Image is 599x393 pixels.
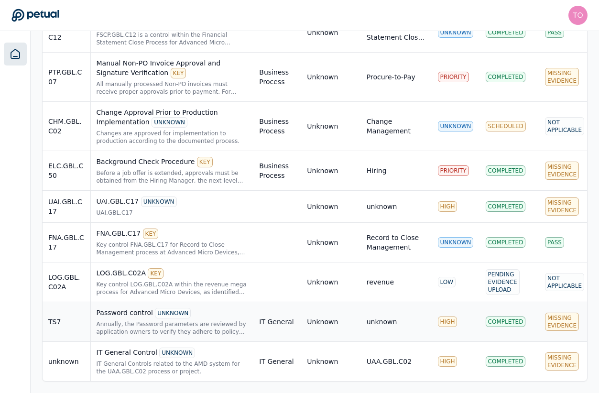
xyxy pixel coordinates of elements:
div: UNKNOWN [438,237,474,248]
div: Change Management [367,117,426,136]
div: Change Approval Prior to Production Implementation [97,108,248,128]
div: UAI.GBL.C17 [48,197,85,216]
div: Scheduled [486,121,526,131]
div: Not Applicable [545,273,584,291]
div: UAI.GBL.C17 [97,196,248,207]
div: Record to Close Management [367,233,426,252]
div: Hiring [367,166,387,175]
div: Missing Evidence [545,313,579,331]
div: Completed [486,165,526,176]
div: Not Applicable [545,117,584,135]
div: UNKNOWN [152,117,187,128]
div: Unknown [307,277,338,287]
div: Financial Statement Close Process [367,23,426,42]
div: IT General Control [97,348,248,358]
td: Business Process [253,151,301,191]
div: FNA.GBL.C17 [48,233,85,252]
div: Pass [545,27,564,38]
div: Unknown [307,72,338,82]
td: IT General [253,302,301,342]
div: FSCP.GBL.C12 [48,23,85,42]
div: Changes are approved for implementation to production according to the documented process. [97,130,248,145]
div: UNKNOWN [155,308,191,318]
div: Completed [486,237,526,248]
div: KEY [171,68,186,78]
div: Completed [486,201,526,212]
div: Pending Evidence Upload [486,269,520,295]
div: HIGH [438,317,457,327]
div: Password control [97,308,248,318]
td: Business Process [253,53,301,102]
td: Business Process [253,102,301,151]
div: revenue [367,277,394,287]
div: Annually, the Password parameters are reviewed by application owners to verify they adhere to pol... [97,320,248,336]
div: unknown [48,357,85,366]
div: Unknown [307,238,338,247]
div: Missing Evidence [545,352,579,371]
div: Missing Evidence [545,68,579,86]
div: Unknown [307,202,338,211]
div: Missing Evidence [545,162,579,180]
div: LOG.GBL.C02A [97,268,248,279]
div: Completed [486,27,526,38]
img: tony.bolasna@amd.com [568,6,588,25]
a: Go to Dashboard [11,9,59,22]
div: Manual Non-PO Invoice Approval and Signature Verification [97,58,248,78]
div: UNKNOWN [438,27,474,38]
a: Dashboard [4,43,27,65]
div: Key control FNA.GBL.C17 for Record to Close Management process at Advanced Micro Devices, coverin... [97,241,248,256]
td: IT General [253,342,301,382]
div: Unknown [307,317,338,327]
div: LOG.GBL.C02A [48,273,85,292]
div: UNKNOWN [159,348,195,358]
div: HIGH [438,201,457,212]
div: FNA.GBL.C17 [97,229,248,239]
div: Key control LOG.GBL.C02A within the revenue mega process for Advanced Micro Devices, as identifie... [97,281,248,296]
div: Unknown [307,28,338,37]
div: FSCP.GBL.C12 is a control within the Financial Statement Close Process for Advanced Micro Devices... [97,31,248,46]
div: ELC.GBL.C50 [48,161,85,180]
div: All manually processed Non-PO invoices must receive proper approvals prior to payment. For invoic... [97,80,248,96]
div: LOW [438,277,456,287]
div: Completed [486,72,526,82]
div: CHM.GBL.C02 [48,117,85,136]
div: HIGH [438,356,457,367]
div: PTP.GBL.C07 [48,67,85,87]
div: Pass [545,237,564,248]
div: PRIORITY [438,165,469,176]
div: UNKNOWN [141,196,177,207]
div: KEY [148,268,163,279]
div: unknown [367,202,397,211]
div: Procure-to-Pay [367,72,415,82]
div: Before a job offer is extended, approvals must be obtained from the Hiring Manager, the next-leve... [97,169,248,185]
div: PRIORITY [438,72,469,82]
div: IT General Controls related to the AMD system for the UAA.GBL.C02 process or project. [97,360,248,375]
div: TS7 [48,317,85,327]
div: Background Check Procedure [97,157,248,167]
div: Unknown [307,166,338,175]
div: unknown [367,317,397,327]
div: Missing Evidence [545,197,579,216]
div: Unknown [307,357,338,366]
div: UNKNOWN [438,121,474,131]
div: UAA.GBL.C02 [367,357,412,366]
div: UAI.GBL.C17 [97,209,248,217]
div: Completed [486,317,526,327]
div: Unknown [307,121,338,131]
div: KEY [197,157,213,167]
div: Completed [486,356,526,367]
div: KEY [143,229,159,239]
